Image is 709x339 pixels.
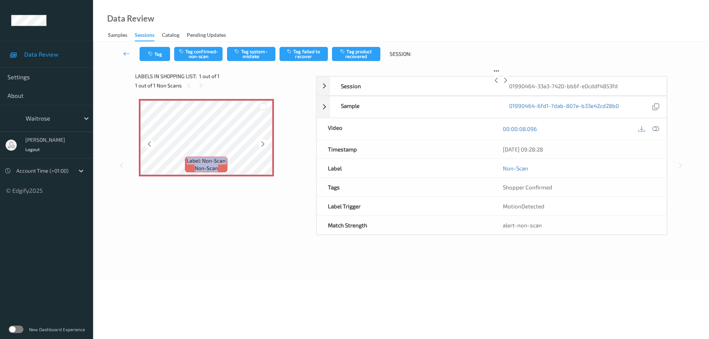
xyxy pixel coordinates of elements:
[503,221,655,229] div: alert-non-scan
[332,47,380,61] button: Tag product recovered
[503,184,552,191] span: Shopper Confirmed
[199,73,220,80] span: 1 out of 1
[509,102,619,112] a: 01990464-6fd1-7dab-807e-b33e42cd28b0
[317,118,492,140] div: Video
[187,157,226,164] span: Label: Non-Scan
[317,159,492,178] div: Label
[135,30,162,41] a: Sessions
[135,81,311,90] div: 1 out of 1 Non Scans
[108,30,135,41] a: Samples
[330,77,498,95] div: Session
[187,31,226,41] div: Pending Updates
[317,178,492,196] div: Tags
[503,164,528,172] a: Non-Scan
[317,216,492,234] div: Match Strength
[140,47,170,61] button: Tag
[503,145,655,153] div: [DATE] 09:28:28
[498,77,666,95] div: 01990464-33a3-7420-bb6f-e0cddf4853fd
[187,30,233,41] a: Pending Updates
[317,197,492,215] div: Label Trigger
[492,197,667,215] div: MotionDetected
[162,31,179,41] div: Catalog
[107,15,154,22] div: Data Review
[503,125,537,132] a: 00:00:08.096
[316,76,667,96] div: Session01990464-33a3-7420-bb6f-e0cddf4853fd
[135,73,197,80] span: Labels in shopping list:
[162,30,187,41] a: Catalog
[135,31,154,41] div: Sessions
[317,140,492,159] div: Timestamp
[174,47,223,61] button: Tag confirmed-non-scan
[390,50,411,58] span: Session:
[280,47,328,61] button: Tag failed to recover
[227,47,275,61] button: Tag system-mistake
[316,96,667,118] div: Sample01990464-6fd1-7dab-807e-b33e42cd28b0
[108,31,127,41] div: Samples
[330,96,498,118] div: Sample
[195,164,218,172] span: non-scan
